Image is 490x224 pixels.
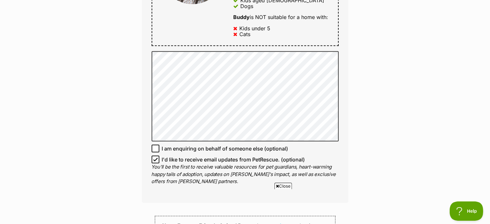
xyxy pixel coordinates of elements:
span: I am enquiring on behalf of someone else (optional) [162,145,288,152]
iframe: Advertisement [128,192,363,221]
strong: Buddy [233,14,250,20]
div: Dogs [240,3,253,9]
p: You'll be the first to receive valuable resources for pet guardians, heart-warming happy tails of... [152,163,339,185]
div: Cats [239,31,250,37]
div: Kids under 5 [239,25,270,31]
div: is NOT suitable for a home with: [233,14,330,20]
iframe: Help Scout Beacon - Open [450,201,484,221]
span: Close [275,183,292,189]
span: I'd like to receive email updates from PetRescue. (optional) [162,156,305,163]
